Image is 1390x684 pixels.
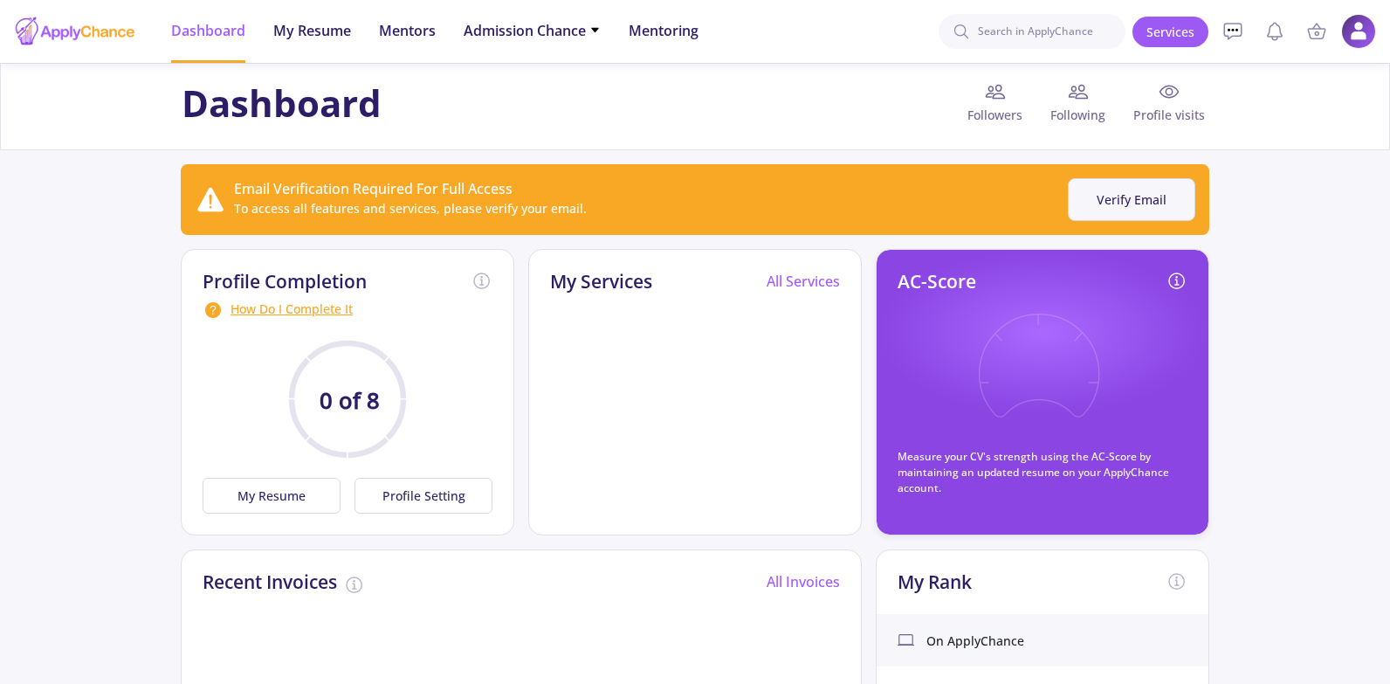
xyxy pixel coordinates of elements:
[939,14,1125,49] input: Search in ApplyChance
[379,20,436,41] span: Mentors
[898,571,972,593] h2: My Rank
[953,106,1036,124] span: Followers
[354,478,492,514] button: Profile Setting
[898,271,976,293] h2: AC-Score
[550,271,652,293] h2: My Services
[171,20,245,41] span: Dashboard
[347,478,492,514] a: Profile Setting
[203,478,341,514] button: My Resume
[926,632,1024,650] span: On ApplyChance
[1036,106,1119,124] span: Following
[898,449,1187,496] p: Measure your CV's strength using the AC-Score by maintaining an updated resume on your ApplyChanc...
[767,572,840,591] a: All Invoices
[767,272,840,291] a: All Services
[1068,178,1195,221] button: Verify Email
[273,20,351,41] span: My Resume
[203,271,367,293] h2: Profile Completion
[203,478,347,514] a: My Resume
[234,199,587,218] div: To access all features and services, please verify your email.
[464,20,601,41] span: Admission Chance
[203,571,337,593] h2: Recent Invoices
[203,300,492,321] div: How Do I Complete It
[234,178,587,199] div: Email Verification Required For Full Access
[182,81,382,125] h1: Dashboard
[629,20,698,41] span: Mentoring
[320,385,380,416] text: 0 of 8
[1119,106,1208,124] span: Profile visits
[1132,17,1208,47] a: Services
